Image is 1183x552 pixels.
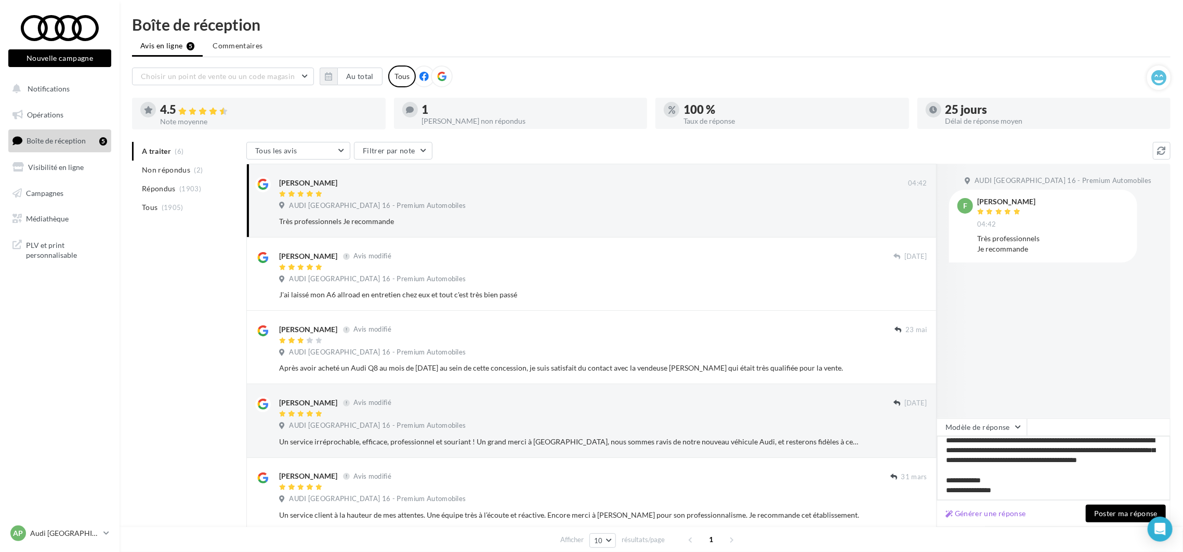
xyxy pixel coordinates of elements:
[1148,517,1173,542] div: Open Intercom Messenger
[141,72,295,81] span: Choisir un point de vente ou un code magasin
[354,142,432,160] button: Filtrer par note
[213,41,262,51] span: Commentaires
[26,188,63,197] span: Campagnes
[422,117,639,125] div: [PERSON_NAME] non répondus
[589,533,616,548] button: 10
[622,535,665,545] span: résultats/page
[142,165,190,175] span: Non répondus
[353,472,391,480] span: Avis modifié
[162,203,183,212] span: (1905)
[6,208,113,230] a: Médiathèque
[255,146,297,155] span: Tous les avis
[26,214,69,223] span: Médiathèque
[1086,505,1166,522] button: Poster ma réponse
[977,233,1129,254] div: Très professionnels Je recommande
[945,104,1163,115] div: 25 jours
[6,129,113,152] a: Boîte de réception5
[977,198,1035,205] div: [PERSON_NAME]
[560,535,584,545] span: Afficher
[945,117,1163,125] div: Délai de réponse moyen
[279,324,337,335] div: [PERSON_NAME]
[422,104,639,115] div: 1
[683,117,901,125] div: Taux de réponse
[289,421,466,430] span: AUDI [GEOGRAPHIC_DATA] 16 - Premium Automobiles
[194,166,203,174] span: (2)
[14,528,23,538] span: AP
[594,536,603,545] span: 10
[160,118,377,125] div: Note moyenne
[353,399,391,407] span: Avis modifié
[279,178,337,188] div: [PERSON_NAME]
[353,325,391,334] span: Avis modifié
[901,472,927,482] span: 31 mars
[132,68,314,85] button: Choisir un point de vente ou un code magasin
[320,68,383,85] button: Au total
[246,142,350,160] button: Tous les avis
[905,325,927,335] span: 23 mai
[30,528,99,538] p: Audi [GEOGRAPHIC_DATA] 16
[28,163,84,172] span: Visibilité en ligne
[908,179,927,188] span: 04:42
[904,399,927,408] span: [DATE]
[142,202,157,213] span: Tous
[8,49,111,67] button: Nouvelle campagne
[279,363,860,373] div: Après avoir acheté un Audi Q8 au mois de [DATE] au sein de cette concession, je suis satisfait du...
[289,494,466,504] span: AUDI [GEOGRAPHIC_DATA] 16 - Premium Automobiles
[289,201,466,211] span: AUDI [GEOGRAPHIC_DATA] 16 - Premium Automobiles
[977,220,996,229] span: 04:42
[27,136,86,145] span: Boîte de réception
[6,104,113,126] a: Opérations
[179,185,201,193] span: (1903)
[279,398,337,408] div: [PERSON_NAME]
[388,65,416,87] div: Tous
[279,471,337,481] div: [PERSON_NAME]
[279,251,337,261] div: [PERSON_NAME]
[279,437,860,447] div: Un service irréprochable, efficace, professionnel et souriant ! Un grand merci à [GEOGRAPHIC_DATA...
[683,104,901,115] div: 100 %
[337,68,383,85] button: Au total
[160,104,377,116] div: 4.5
[8,523,111,543] a: AP Audi [GEOGRAPHIC_DATA] 16
[27,110,63,119] span: Opérations
[703,531,720,548] span: 1
[6,78,109,100] button: Notifications
[28,84,70,93] span: Notifications
[353,252,391,260] span: Avis modifié
[279,216,860,227] div: Très professionnels Je recommande
[975,176,1151,186] span: AUDI [GEOGRAPHIC_DATA] 16 - Premium Automobiles
[937,418,1027,436] button: Modèle de réponse
[6,156,113,178] a: Visibilité en ligne
[289,274,466,284] span: AUDI [GEOGRAPHIC_DATA] 16 - Premium Automobiles
[904,252,927,261] span: [DATE]
[142,183,176,194] span: Répondus
[941,507,1030,520] button: Générer une réponse
[6,234,113,265] a: PLV et print personnalisable
[279,290,860,300] div: J'ai laissé mon A6 allroad en entretien chez eux et tout c'est très bien passé
[289,348,466,357] span: AUDI [GEOGRAPHIC_DATA] 16 - Premium Automobiles
[279,510,860,520] div: Un service client à la hauteur de mes attentes. Une équipe très à l’écoute et réactive. Encore me...
[6,182,113,204] a: Campagnes
[963,201,967,211] span: F
[99,137,107,146] div: 5
[26,238,107,260] span: PLV et print personnalisable
[132,17,1171,32] div: Boîte de réception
